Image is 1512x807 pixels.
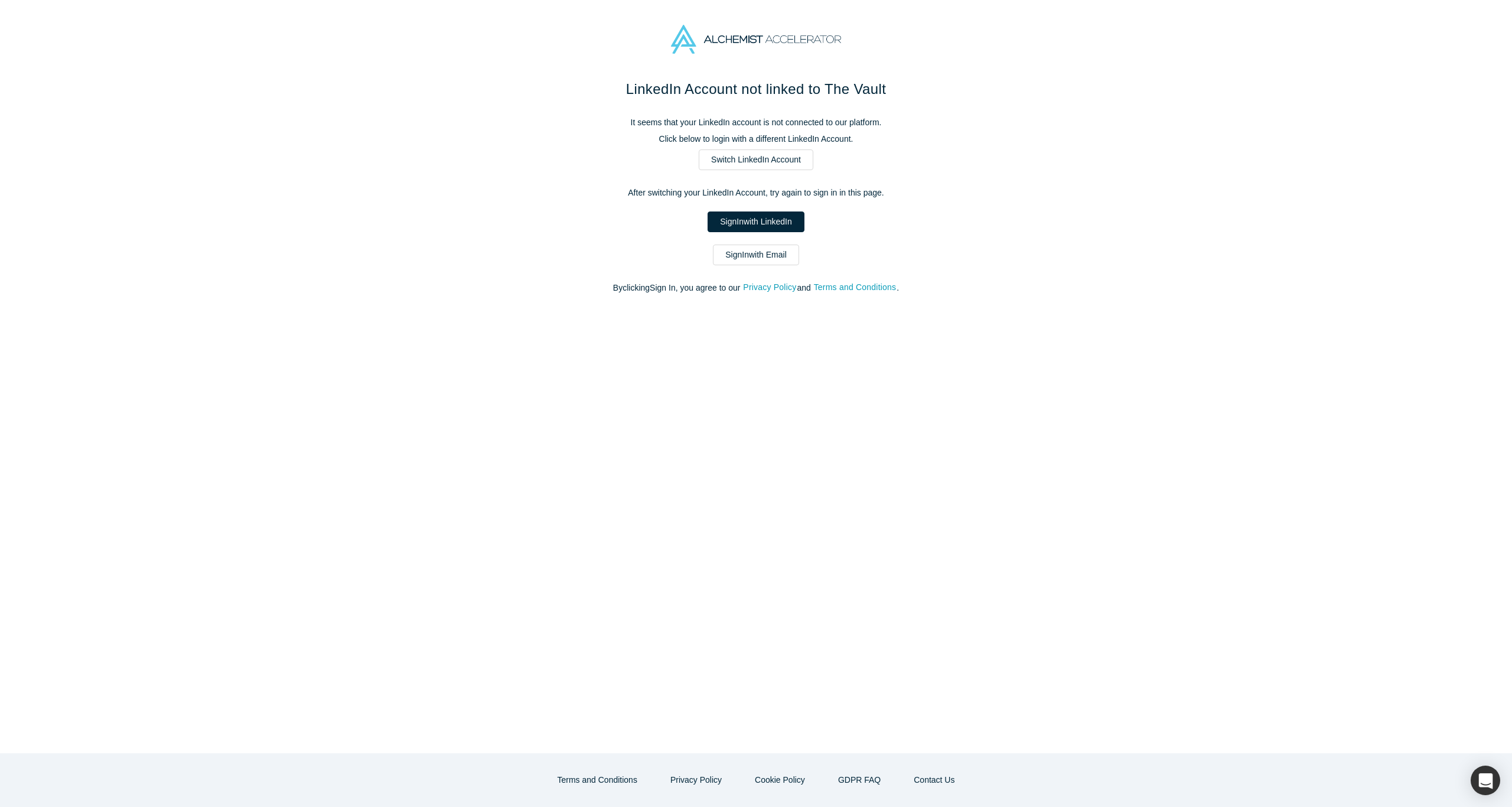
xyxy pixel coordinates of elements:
[545,770,650,790] button: Terms and Conditions
[508,187,1004,199] p: After switching your LinkedIn Account, try again to sign in in this page.
[742,770,817,790] button: Cookie Policy
[713,245,799,265] a: SignInwith Email
[658,770,734,790] button: Privacy Policy
[508,282,1004,294] p: By clicking Sign In , you agree to our and .
[901,770,967,790] a: Contact Us
[508,79,1004,100] h1: LinkedIn Account not linked to The Vault
[671,25,841,54] img: Alchemist Accelerator Logo
[742,281,797,294] button: Privacy Policy
[813,281,897,294] button: Terms and Conditions
[826,770,893,790] a: GDPR FAQ
[708,211,804,232] a: SignInwith LinkedIn
[508,133,1004,145] p: Click below to login with a different LinkedIn Account.
[699,149,813,170] a: Switch LinkedIn Account
[508,116,1004,129] p: It seems that your LinkedIn account is not connected to our platform.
